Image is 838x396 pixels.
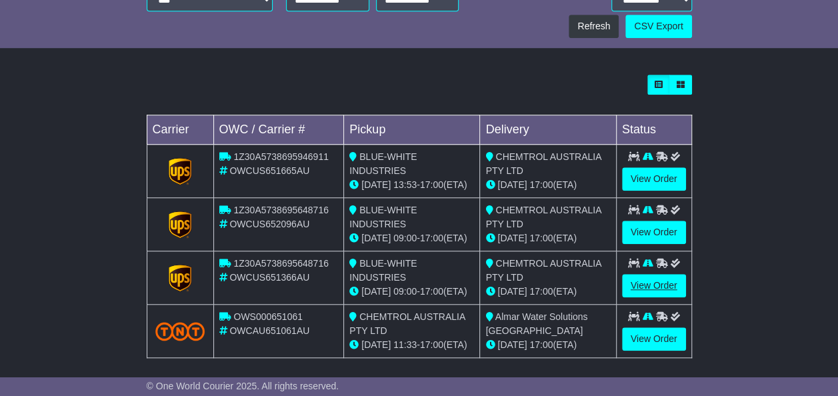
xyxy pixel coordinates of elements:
span: [DATE] [497,233,527,243]
span: [DATE] [361,179,391,190]
span: 09:00 [393,286,417,297]
span: 09:00 [393,233,417,243]
td: Delivery [480,115,616,145]
div: (ETA) [485,338,610,352]
div: (ETA) [485,231,610,245]
span: 17:00 [420,286,443,297]
a: CSV Export [625,15,691,38]
div: - (ETA) [349,338,474,352]
span: [DATE] [497,286,527,297]
span: [DATE] [361,286,391,297]
td: OWC / Carrier # [213,115,344,145]
span: BLUE-WHITE INDUSTRIES [349,205,417,229]
button: Refresh [569,15,619,38]
span: Almar Water Solutions [GEOGRAPHIC_DATA] [485,311,587,336]
span: 1Z30A5738695648716 [233,205,328,215]
span: 17:00 [420,179,443,190]
span: CHEMTROL AUSTRALIA PTY LTD [349,311,465,336]
span: OWCAU651061AU [229,325,309,336]
span: 1Z30A5738695648716 [233,258,328,269]
span: BLUE-WHITE INDUSTRIES [349,258,417,283]
span: CHEMTROL AUSTRALIA PTY LTD [485,205,601,229]
span: BLUE-WHITE INDUSTRIES [349,151,417,176]
div: - (ETA) [349,231,474,245]
span: 13:53 [393,179,417,190]
div: (ETA) [485,285,610,299]
span: OWS000651061 [233,311,303,322]
span: 17:00 [529,179,553,190]
div: (ETA) [485,178,610,192]
span: 11:33 [393,339,417,350]
a: View Order [622,167,686,191]
a: View Order [622,327,686,351]
span: [DATE] [497,179,527,190]
span: 17:00 [529,233,553,243]
a: View Order [622,274,686,297]
span: [DATE] [497,339,527,350]
img: GetCarrierServiceLogo [169,211,191,238]
td: Status [616,115,691,145]
td: Pickup [344,115,480,145]
div: - (ETA) [349,285,474,299]
img: TNT_Domestic.png [155,322,205,340]
span: 1Z30A5738695946911 [233,151,328,162]
span: 17:00 [420,233,443,243]
span: 17:00 [420,339,443,350]
span: 17:00 [529,286,553,297]
span: © One World Courier 2025. All rights reserved. [147,381,339,391]
span: [DATE] [361,339,391,350]
span: 17:00 [529,339,553,350]
div: - (ETA) [349,178,474,192]
span: [DATE] [361,233,391,243]
a: View Order [622,221,686,244]
img: GetCarrierServiceLogo [169,265,191,291]
span: OWCUS651366AU [229,272,309,283]
span: CHEMTROL AUSTRALIA PTY LTD [485,258,601,283]
td: Carrier [147,115,213,145]
img: GetCarrierServiceLogo [169,158,191,185]
span: CHEMTROL AUSTRALIA PTY LTD [485,151,601,176]
span: OWCUS651665AU [229,165,309,176]
span: OWCUS652096AU [229,219,309,229]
